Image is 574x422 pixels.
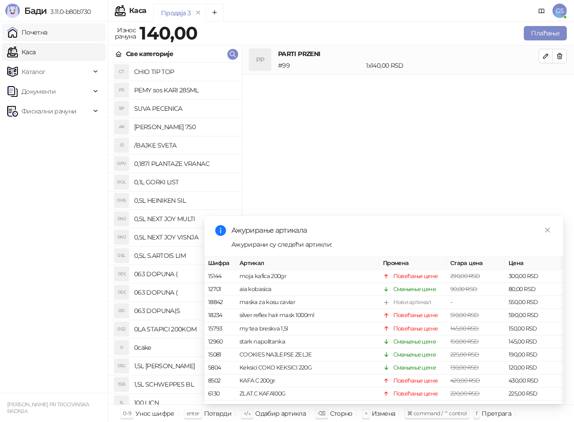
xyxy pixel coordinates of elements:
[134,65,235,79] h4: CHIO TIP TOP
[7,401,89,414] small: [PERSON_NAME] PR TRGOVINSKA RADNJA
[505,348,563,361] td: 190,00 RSD
[450,273,480,279] span: 290,00 RSD
[204,296,236,309] td: 18842
[129,7,146,14] div: Каса
[450,351,479,358] span: 225,00 RSD
[543,225,552,235] a: Close
[134,267,235,281] h4: 063 DOPUNA (
[447,296,505,309] td: -
[7,43,35,61] a: Каса
[114,193,129,208] div: 0HS
[447,257,505,270] th: Стара цена
[204,408,232,419] div: Потврди
[393,324,438,333] div: Повећање цене
[134,138,235,152] h4: /BAJKE SVETA
[134,101,235,116] h4: SUVA PECENICA
[204,348,236,361] td: 15081
[22,83,56,100] span: Документи
[134,230,235,244] h4: 0,5L NEXT JOY VISNJA
[450,338,479,345] span: 150,00 RSD
[236,374,379,387] td: KAFA C 200gr
[161,8,191,18] div: Продаја 3
[114,175,129,189] div: 0GL
[134,157,235,171] h4: 0,187l PLANTAZE VRANAC
[7,23,48,41] a: Почетна
[123,410,131,417] span: 0-9
[236,309,379,322] td: silver reflex hair mask 1000ml
[134,212,235,226] h4: 0,5L NEXT JOY MULTI
[318,410,325,417] span: ⌫
[393,363,436,372] div: Смањење цене
[450,312,479,318] span: 510,00 RSD
[215,225,226,236] span: info-circle
[544,227,551,233] span: close
[204,257,236,270] th: Шифра
[5,4,20,18] img: Logo
[114,340,129,355] div: 0
[393,337,436,346] div: Смањење цене
[393,402,438,411] div: Повећање цене
[236,270,379,283] td: moja kafica 200gr
[134,340,235,355] h4: 0cake
[114,359,129,373] div: 1RG
[236,361,379,374] td: Keksici COKO KEKSICI 220G
[114,157,129,171] div: 0PV
[22,102,76,120] span: Фискални рачуни
[204,361,236,374] td: 5804
[134,377,235,392] h4: 1,5L SCHWEPPES BL
[505,322,563,335] td: 150,00 RSD
[204,270,236,283] td: 15144
[505,400,563,413] td: 175,00 RSD
[505,309,563,322] td: 590,00 RSD
[524,26,567,40] button: Плаћање
[22,63,46,81] span: Каталог
[505,374,563,387] td: 430,00 RSD
[372,408,395,419] div: Измена
[236,296,379,309] td: maska za kosu caviar
[114,304,129,318] div: 0D
[450,325,479,331] span: 145,00 RSD
[204,387,236,400] td: 6130
[114,322,129,336] div: 0S2
[450,403,479,410] span: 160,00 RSD
[364,61,540,70] div: 1 x 140,00 RSD
[24,5,47,16] span: Бади
[134,322,235,336] h4: 0LA STAPICI 200KOM
[552,4,567,18] span: GS
[114,65,129,79] div: CT
[505,335,563,348] td: 145,00 RSD
[139,22,197,44] strong: 140,00
[244,410,251,417] span: ↑/↓
[135,408,174,419] div: Унос шифре
[393,298,431,307] div: Нови артикал
[482,408,511,419] div: Претрага
[114,120,129,134] div: AK
[365,410,367,417] span: +
[393,285,436,294] div: Смањење цене
[379,257,447,270] th: Промена
[114,396,129,410] div: 1L
[236,387,379,400] td: ZLAT.C KAFA100G
[204,374,236,387] td: 8502
[114,285,129,300] div: 0D(
[505,283,563,296] td: 80,00 RSD
[393,376,438,385] div: Повећање цене
[192,9,204,17] button: remove
[114,377,129,392] div: 1SB
[249,49,271,70] div: PP
[113,24,138,42] div: Износ рачуна
[505,296,563,309] td: 550,00 RSD
[450,364,479,371] span: 130,00 RSD
[187,410,200,417] span: enter
[450,286,477,292] span: 90,00 RSD
[236,348,379,361] td: COOKIES NAJLEPSE ZELJE
[134,120,235,134] h4: [PERSON_NAME] 750
[476,410,477,417] span: f
[278,49,539,59] h4: PARTI PRZENI
[134,359,235,373] h4: 1,5L [PERSON_NAME]
[114,212,129,226] div: 0NJ
[330,408,352,419] div: Сторно
[204,335,236,348] td: 12960
[114,138,129,152] div: /S
[126,49,173,59] div: Све категорије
